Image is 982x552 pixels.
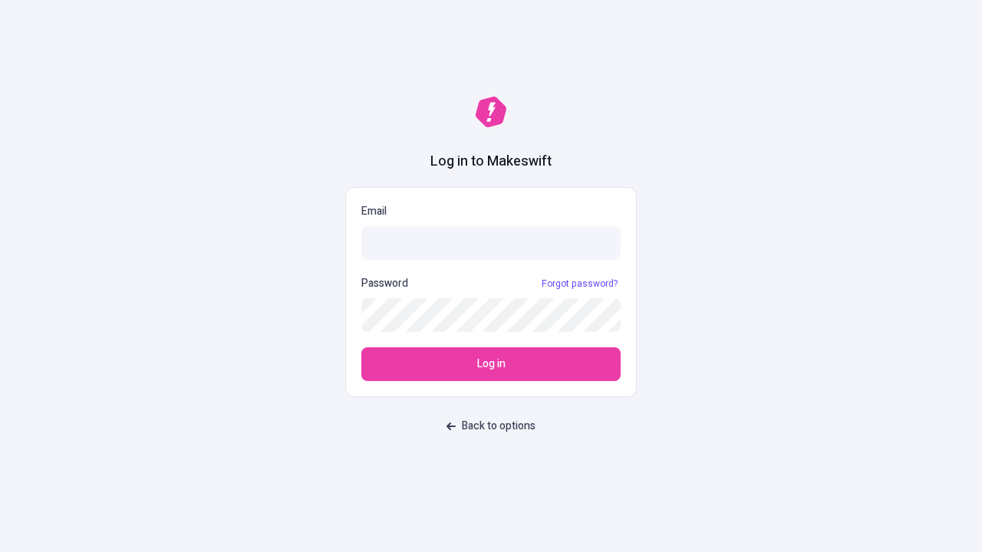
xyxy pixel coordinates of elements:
[477,356,506,373] span: Log in
[361,275,408,292] p: Password
[361,347,621,381] button: Log in
[361,203,621,220] p: Email
[361,226,621,260] input: Email
[539,278,621,290] a: Forgot password?
[462,418,535,435] span: Back to options
[430,152,552,172] h1: Log in to Makeswift
[437,412,545,440] button: Back to options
